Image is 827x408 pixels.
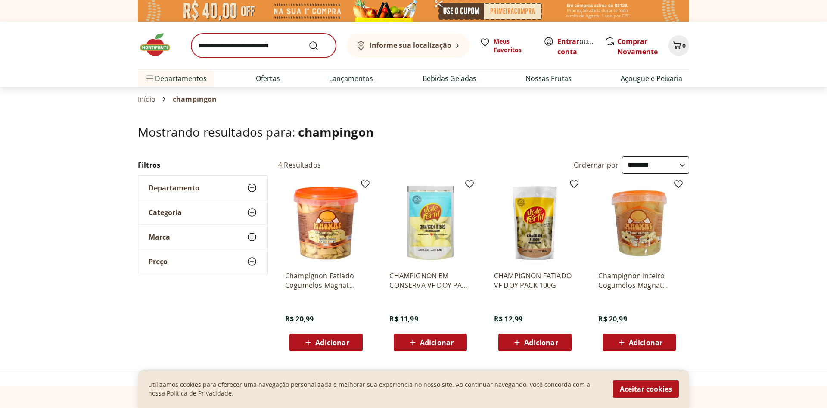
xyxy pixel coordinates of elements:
h1: Mostrando resultados para: [138,125,689,139]
img: CHAMPIGNON FATIADO VF DOY PACK 100G [494,182,576,264]
span: Adicionar [629,339,662,346]
button: Preço [138,249,267,274]
a: CHAMPIGNON EM CONSERVA VF DOY PACK 100G [389,271,471,290]
button: Informe sua localização [346,34,469,58]
span: ou [557,36,596,57]
a: Comprar Novamente [617,37,658,56]
img: Champignon Inteiro Cogumelos Magnat 200G [598,182,680,264]
a: Açougue e Peixaria [621,73,682,84]
a: Champignon Inteiro Cogumelos Magnat 200G [598,271,680,290]
button: Carrinho [668,35,689,56]
a: Nossas Frutas [525,73,572,84]
a: Bebidas Geladas [423,73,476,84]
span: R$ 20,99 [285,314,314,324]
button: Marca [138,225,267,249]
button: Adicionar [289,334,363,351]
a: Lançamentos [329,73,373,84]
img: Hortifruti [138,32,181,58]
a: Meus Favoritos [480,37,533,54]
label: Ordernar por [574,160,619,170]
span: R$ 11,99 [389,314,418,324]
h2: 4 Resultados [278,160,321,170]
a: Criar conta [557,37,605,56]
button: Menu [145,68,155,89]
a: Champignon Fatiado Cogumelos Magnat 200G [285,271,367,290]
span: Marca [149,233,170,241]
span: R$ 20,99 [598,314,627,324]
span: Adicionar [420,339,454,346]
a: Ofertas [256,73,280,84]
img: CHAMPIGNON EM CONSERVA VF DOY PACK 100G [389,182,471,264]
span: Meus Favoritos [494,37,533,54]
button: Submit Search [308,40,329,51]
span: champingon [298,124,373,140]
input: search [191,34,336,58]
span: Adicionar [315,339,349,346]
img: Champignon Fatiado Cogumelos Magnat 200G [285,182,367,264]
button: Categoria [138,200,267,224]
button: Adicionar [498,334,572,351]
b: Informe sua localização [370,40,451,50]
span: Preço [149,257,168,266]
h2: Filtros [138,156,268,174]
span: Categoria [149,208,182,217]
span: Departamentos [145,68,207,89]
span: champingon [173,95,217,103]
span: Departamento [149,184,199,192]
a: Início [138,95,155,103]
a: Entrar [557,37,579,46]
button: Aceitar cookies [613,380,679,398]
p: Utilizamos cookies para oferecer uma navegação personalizada e melhorar sua experiencia no nosso ... [148,380,603,398]
button: Adicionar [394,334,467,351]
span: R$ 12,99 [494,314,522,324]
span: Adicionar [524,339,558,346]
span: 0 [682,41,686,50]
button: Adicionar [603,334,676,351]
a: CHAMPIGNON FATIADO VF DOY PACK 100G [494,271,576,290]
button: Departamento [138,176,267,200]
